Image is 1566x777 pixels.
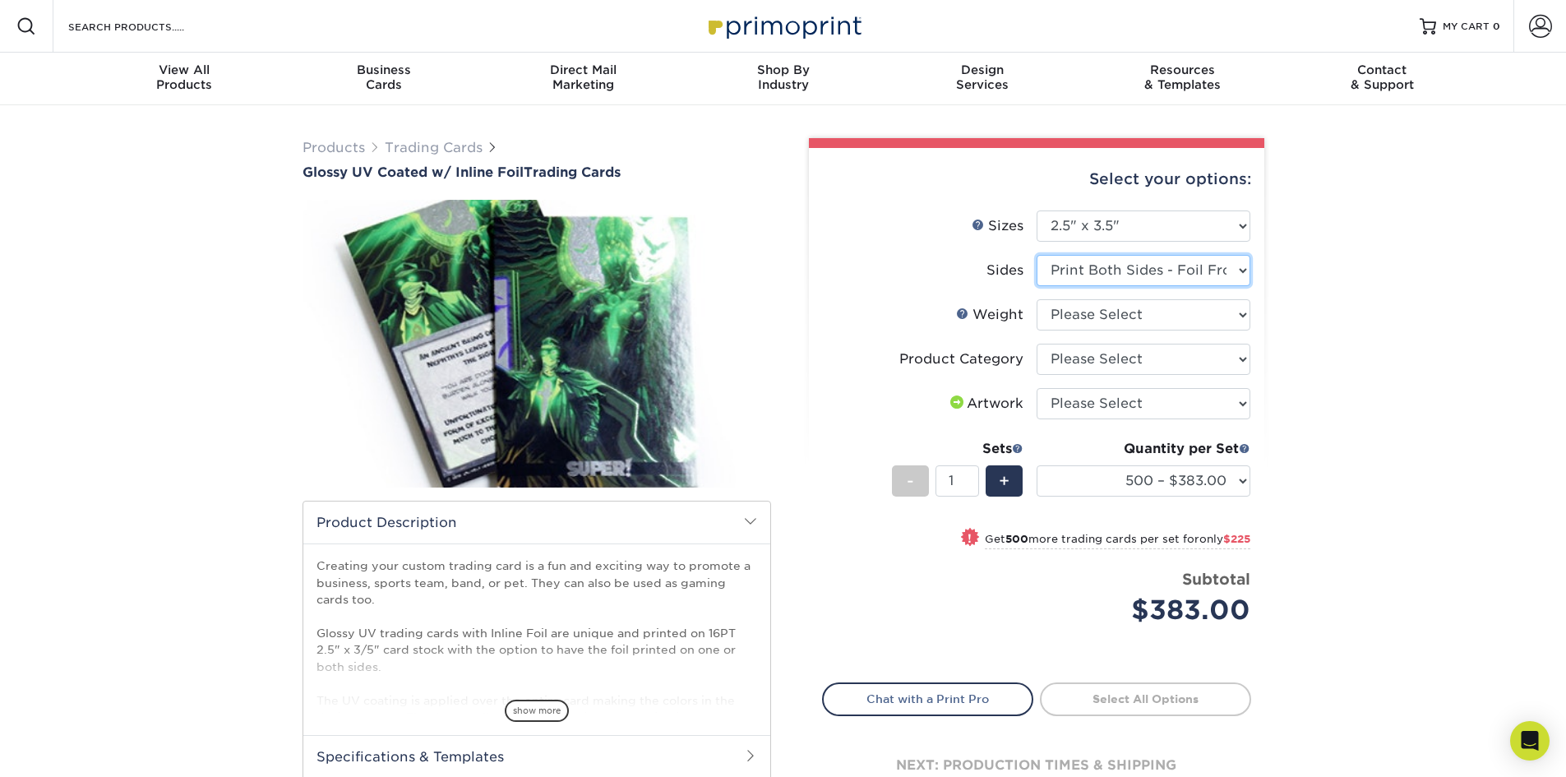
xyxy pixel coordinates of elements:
[303,182,771,506] img: Glossy UV Coated w/ Inline Foil 01
[1083,53,1282,105] a: Resources& Templates
[1282,62,1482,92] div: & Support
[683,62,883,77] span: Shop By
[956,305,1023,325] div: Weight
[883,53,1083,105] a: DesignServices
[1083,62,1282,92] div: & Templates
[822,682,1033,715] a: Chat with a Print Pro
[683,62,883,92] div: Industry
[968,530,972,547] span: !
[303,164,771,180] a: Glossy UV Coated w/ Inline FoilTrading Cards
[284,62,483,77] span: Business
[1443,20,1490,34] span: MY CART
[883,62,1083,77] span: Design
[683,53,883,105] a: Shop ByIndustry
[899,349,1023,369] div: Product Category
[972,216,1023,236] div: Sizes
[85,53,284,105] a: View AllProducts
[1282,53,1482,105] a: Contact& Support
[892,439,1023,459] div: Sets
[316,557,757,742] p: Creating your custom trading card is a fun and exciting way to promote a business, sports team, b...
[999,469,1009,493] span: +
[303,502,770,543] h2: Product Description
[385,140,483,155] a: Trading Cards
[483,53,683,105] a: Direct MailMarketing
[822,148,1251,210] div: Select your options:
[701,8,866,44] img: Primoprint
[1083,62,1282,77] span: Resources
[67,16,227,36] input: SEARCH PRODUCTS.....
[284,53,483,105] a: BusinessCards
[1282,62,1482,77] span: Contact
[303,164,524,180] span: Glossy UV Coated w/ Inline Foil
[1493,21,1500,32] span: 0
[1223,533,1250,545] span: $225
[483,62,683,92] div: Marketing
[883,62,1083,92] div: Services
[947,394,1023,414] div: Artwork
[483,62,683,77] span: Direct Mail
[1199,533,1250,545] span: only
[1182,570,1250,588] strong: Subtotal
[303,164,771,180] h1: Trading Cards
[303,140,365,155] a: Products
[1005,533,1028,545] strong: 500
[1040,682,1251,715] a: Select All Options
[284,62,483,92] div: Cards
[505,700,569,722] span: show more
[4,727,140,771] iframe: Google Customer Reviews
[985,533,1250,549] small: Get more trading cards per set for
[85,62,284,77] span: View All
[85,62,284,92] div: Products
[1049,590,1250,630] div: $383.00
[1510,721,1550,761] div: Open Intercom Messenger
[986,261,1023,280] div: Sides
[907,469,914,493] span: -
[1037,439,1250,459] div: Quantity per Set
